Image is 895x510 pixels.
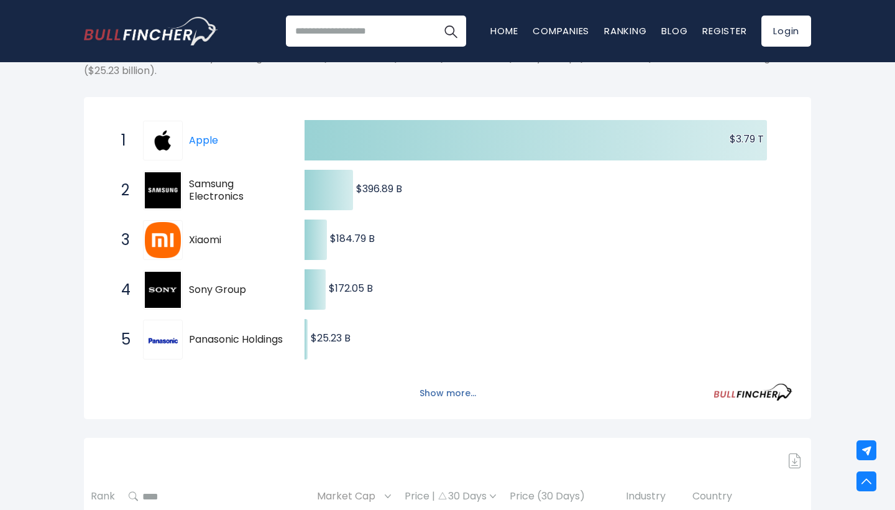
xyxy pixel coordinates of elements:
button: Search [435,16,466,47]
span: Sony Group [189,284,283,297]
span: 4 [115,279,127,300]
img: Xiaomi [145,222,181,258]
a: Home [490,24,518,37]
text: $396.89 B [356,182,402,196]
text: $3.79 T [730,132,764,146]
img: Apple [145,123,181,159]
a: Companies [533,24,589,37]
a: Apple [143,121,189,160]
img: Panasonic Holdings [145,322,181,358]
span: Market Cap [317,487,382,506]
span: 3 [115,229,127,251]
img: Bullfincher logo [84,17,218,45]
a: Login [761,16,811,47]
a: Register [702,24,746,37]
span: Samsung Electronics [189,178,283,204]
a: Apple [189,133,218,147]
text: $25.23 B [311,331,351,345]
a: Blog [661,24,687,37]
span: 5 [115,329,127,350]
span: Panasonic Holdings [189,333,283,346]
span: Xiaomi [189,234,283,247]
button: Show more... [412,383,484,404]
span: 2 [115,180,127,201]
text: $172.05 B [329,281,373,295]
p: The following shows the ranking of the largest Global companies by market cap. The top-ranking El... [84,39,811,77]
a: Go to homepage [84,17,218,45]
img: Sony Group [145,272,181,308]
a: Ranking [604,24,646,37]
div: Price | 30 Days [405,490,496,503]
img: Samsung Electronics [145,172,181,208]
text: $184.79 B [330,231,375,246]
span: 1 [115,130,127,151]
